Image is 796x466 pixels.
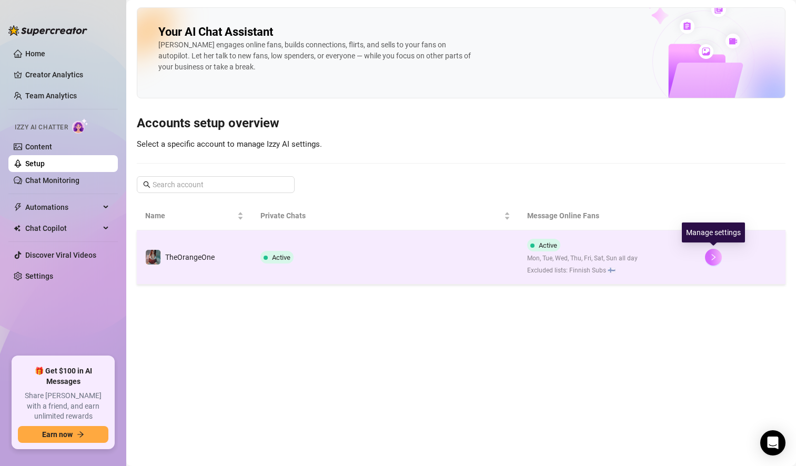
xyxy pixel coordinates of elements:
[18,366,108,387] span: 🎁 Get $100 in AI Messages
[42,430,73,439] span: Earn now
[25,66,109,83] a: Creator Analytics
[760,430,785,455] div: Open Intercom Messenger
[260,210,502,221] span: Private Chats
[158,39,474,73] div: [PERSON_NAME] engages online fans, builds connections, flirts, and sells to your fans on autopilo...
[18,391,108,422] span: Share [PERSON_NAME] with a friend, and earn unlimited rewards
[14,225,21,232] img: Chat Copilot
[153,179,280,190] input: Search account
[25,220,100,237] span: Chat Copilot
[72,118,88,134] img: AI Chatter
[272,254,290,261] span: Active
[710,254,717,261] span: right
[158,25,273,39] h2: Your AI Chat Assistant
[165,253,215,261] span: TheOrangeOne
[25,199,100,216] span: Automations
[527,266,638,276] span: Excluded lists: Finnish Subs 🇫🇮
[682,222,745,242] div: Manage settings
[14,203,22,211] span: thunderbolt
[146,250,160,265] img: TheOrangeOne
[8,25,87,36] img: logo-BBDzfeDw.svg
[25,159,45,168] a: Setup
[705,249,722,266] button: right
[143,181,150,188] span: search
[77,431,84,438] span: arrow-right
[527,254,638,264] span: Mon, Tue, Wed, Thu, Fri, Sat, Sun all day
[519,201,697,230] th: Message Online Fans
[145,210,235,221] span: Name
[25,49,45,58] a: Home
[18,426,108,443] button: Earn nowarrow-right
[25,92,77,100] a: Team Analytics
[25,272,53,280] a: Settings
[539,241,557,249] span: Active
[25,176,79,185] a: Chat Monitoring
[25,251,96,259] a: Discover Viral Videos
[137,201,252,230] th: Name
[25,143,52,151] a: Content
[137,115,785,132] h3: Accounts setup overview
[137,139,322,149] span: Select a specific account to manage Izzy AI settings.
[15,123,68,133] span: Izzy AI Chatter
[252,201,519,230] th: Private Chats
